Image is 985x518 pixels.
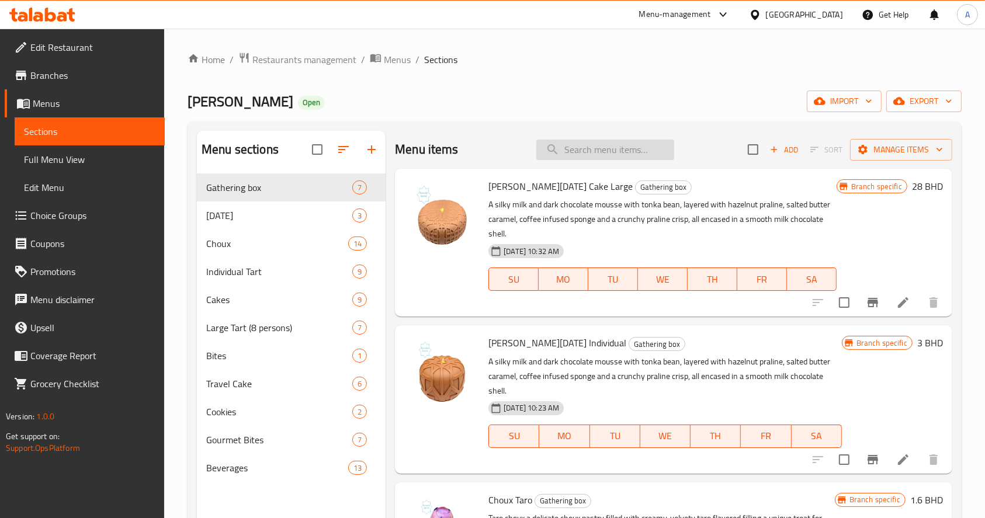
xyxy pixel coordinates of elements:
[5,230,165,258] a: Coupons
[845,494,905,505] span: Branch specific
[859,288,887,317] button: Branch-specific-item
[188,88,293,114] span: [PERSON_NAME]
[737,267,787,291] button: FR
[206,180,352,194] div: Gathering box
[787,267,837,291] button: SA
[896,453,910,467] a: Edit menu item
[206,461,348,475] span: Beverages
[15,145,165,173] a: Full Menu View
[488,267,539,291] button: SU
[920,288,948,317] button: delete
[5,201,165,230] a: Choice Groups
[30,68,155,82] span: Branches
[197,258,386,286] div: Individual Tart9
[252,53,356,67] span: Restaurants management
[488,354,841,398] p: A silky milk and dark chocolate mousse with tonka bean, layered with hazelnut praline, salted but...
[36,409,54,424] span: 1.0.0
[832,290,856,315] span: Select to update
[535,494,591,507] span: Gathering box
[206,293,352,307] div: Cakes
[353,350,366,361] span: 1
[30,349,155,363] span: Coverage Report
[370,52,411,67] a: Menus
[745,427,786,444] span: FR
[765,141,803,159] button: Add
[30,265,155,279] span: Promotions
[30,208,155,223] span: Choice Groups
[859,142,943,157] span: Manage items
[384,53,411,67] span: Menus
[353,210,366,221] span: 3
[629,337,685,351] div: Gathering box
[638,267,688,291] button: WE
[352,349,367,363] div: items
[850,139,952,161] button: Manage items
[5,61,165,89] a: Branches
[635,180,692,194] div: Gathering box
[695,427,736,444] span: TH
[361,53,365,67] li: /
[488,425,539,448] button: SU
[352,405,367,419] div: items
[832,447,856,472] span: Select to update
[353,406,366,418] span: 2
[197,314,386,342] div: Large Tart (8 persons)7
[352,180,367,194] div: items
[415,53,419,67] li: /
[206,405,352,419] span: Cookies
[352,377,367,391] div: items
[206,321,352,335] span: Large Tart (8 persons)
[494,427,535,444] span: SU
[6,440,80,456] a: Support.OpsPlatform
[896,295,910,310] a: Edit menu item
[353,434,366,446] span: 7
[636,180,691,194] span: Gathering box
[768,143,800,157] span: Add
[5,342,165,370] a: Coverage Report
[965,8,970,21] span: A
[206,377,352,391] div: Travel Cake
[766,8,843,21] div: [GEOGRAPHIC_DATA]
[206,433,352,447] span: Gourmet Bites
[197,169,386,486] nav: Menu sections
[792,271,832,288] span: SA
[352,265,367,279] div: items
[15,173,165,201] a: Edit Menu
[404,335,479,409] img: Layali Ramadan Cake Individual
[197,230,386,258] div: Choux14
[330,135,358,164] span: Sort sections
[33,96,155,110] span: Menus
[197,342,386,370] div: Bites1
[629,338,685,351] span: Gathering box
[488,334,626,352] span: [PERSON_NAME][DATE] Individual
[349,463,366,474] span: 13
[188,52,962,67] nav: breadcrumb
[796,427,837,444] span: SA
[349,238,366,249] span: 14
[206,208,352,223] span: [DATE]
[197,426,386,454] div: Gourmet Bites7
[24,124,155,138] span: Sections
[536,140,674,160] input: search
[206,265,352,279] span: Individual Tart
[197,454,386,482] div: Beverages13
[920,446,948,474] button: delete
[691,425,741,448] button: TH
[352,433,367,447] div: items
[488,197,836,241] p: A silky milk and dark chocolate mousse with tonka bean, layered with hazelnut praline, salted but...
[395,141,459,158] h2: Menu items
[206,349,352,363] span: Bites
[5,33,165,61] a: Edit Restaurant
[741,425,791,448] button: FR
[353,266,366,277] span: 9
[6,409,34,424] span: Version:
[640,425,691,448] button: WE
[206,208,352,223] div: Valentine's Day
[348,237,367,251] div: items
